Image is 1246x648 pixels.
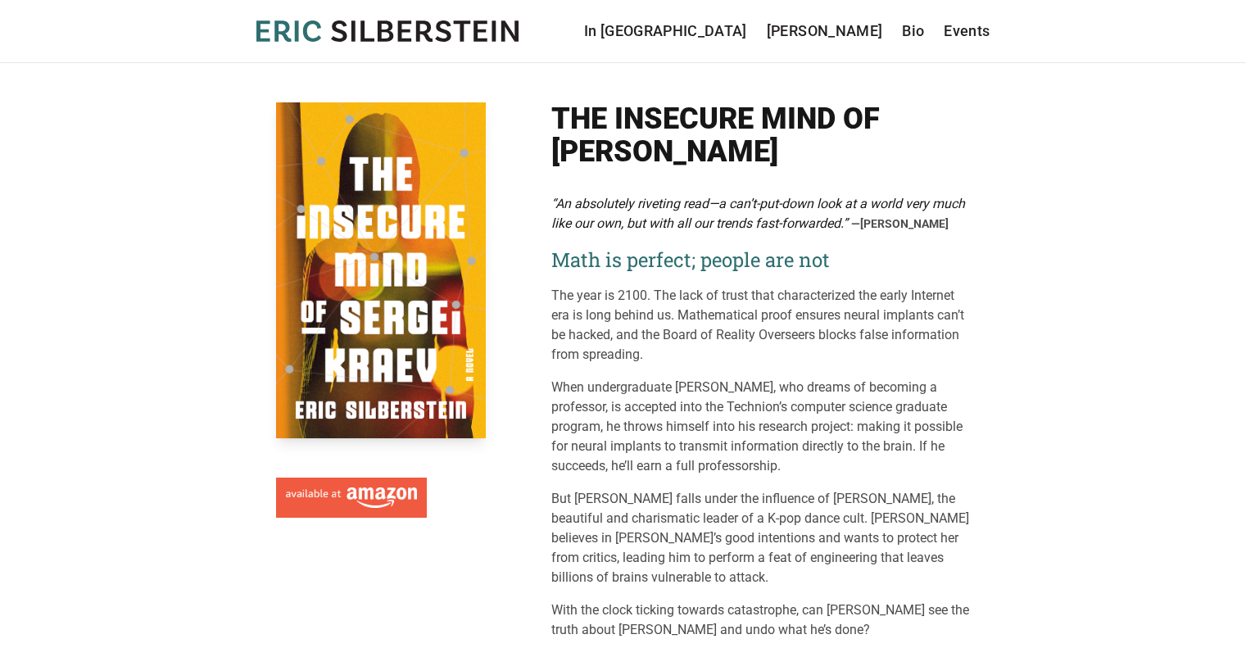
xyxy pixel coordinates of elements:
[551,600,971,640] p: With the clock ticking towards catastrophe, can [PERSON_NAME] see the truth about [PERSON_NAME] a...
[851,217,949,230] span: —[PERSON_NAME]
[584,20,747,43] a: In [GEOGRAPHIC_DATA]
[551,196,965,231] em: “An absolutely riveting read—a can’t-put-down look at a world very much like our own, but with al...
[276,102,486,438] img: Cover of The Insecure Mind of Sergei Kraev
[767,20,883,43] a: [PERSON_NAME]
[902,20,924,43] a: Bio
[551,286,971,365] p: The year is 2100. The lack of trust that characterized the early Internet era is long behind us. ...
[551,102,971,168] h1: The Insecure Mind of [PERSON_NAME]
[551,247,971,273] h2: Math is perfect; people are not
[286,487,417,509] img: Available at Amazon
[944,20,990,43] a: Events
[551,489,971,587] p: But [PERSON_NAME] falls under the influence of [PERSON_NAME], the beautiful and charismatic leade...
[276,471,427,519] a: Available at Amazon
[551,378,971,476] p: When undergraduate [PERSON_NAME], who dreams of becoming a professor, is accepted into the Techni...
